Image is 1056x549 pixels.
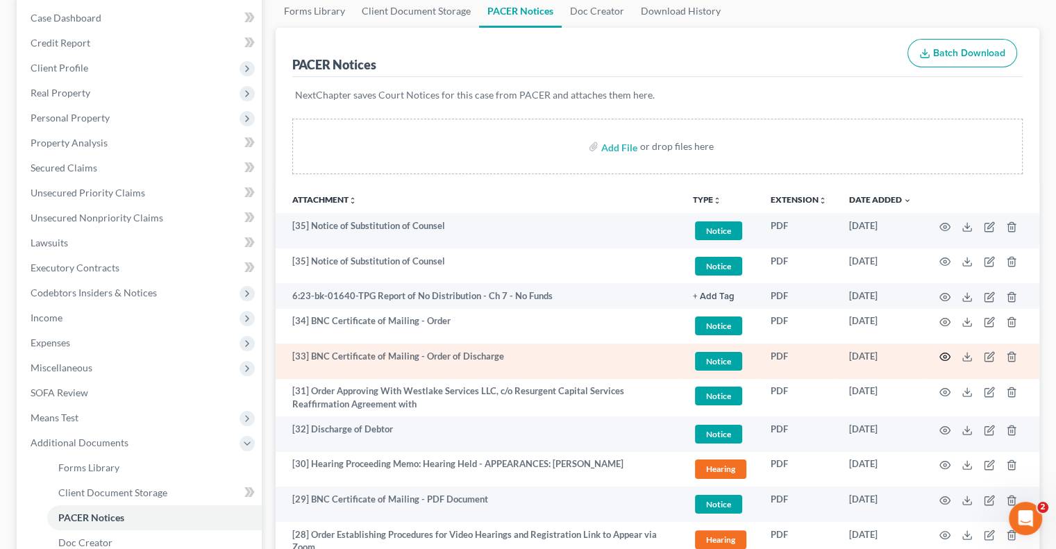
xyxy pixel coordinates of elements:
[693,423,748,446] a: Notice
[58,512,124,523] span: PACER Notices
[19,130,262,155] a: Property Analysis
[693,196,721,205] button: TYPEunfold_more
[693,289,748,303] a: + Add Tag
[19,6,262,31] a: Case Dashboard
[31,87,90,99] span: Real Property
[760,344,838,379] td: PDF
[58,537,112,548] span: Doc Creator
[31,362,92,373] span: Miscellaneous
[695,352,742,371] span: Notice
[31,237,68,248] span: Lawsuits
[838,452,923,487] td: [DATE]
[1009,502,1042,535] iframe: Intercom live chat
[695,425,742,444] span: Notice
[640,140,714,153] div: or drop files here
[276,283,682,308] td: 6:23-bk-01640-TPG Report of No Distribution - Ch 7 - No Funds
[31,337,70,348] span: Expenses
[276,248,682,284] td: [35] Notice of Substitution of Counsel
[903,196,912,205] i: expand_more
[47,455,262,480] a: Forms Library
[31,37,90,49] span: Credit Report
[693,385,748,407] a: Notice
[19,380,262,405] a: SOFA Review
[819,196,827,205] i: unfold_more
[349,196,357,205] i: unfold_more
[31,162,97,174] span: Secured Claims
[31,287,157,298] span: Codebtors Insiders & Notices
[933,47,1005,59] span: Batch Download
[31,62,88,74] span: Client Profile
[693,457,748,480] a: Hearing
[292,194,357,205] a: Attachmentunfold_more
[771,194,827,205] a: Extensionunfold_more
[31,112,110,124] span: Personal Property
[1037,502,1048,513] span: 2
[276,344,682,379] td: [33] BNC Certificate of Mailing - Order of Discharge
[760,379,838,417] td: PDF
[695,495,742,514] span: Notice
[695,530,746,549] span: Hearing
[838,416,923,452] td: [DATE]
[47,480,262,505] a: Client Document Storage
[19,31,262,56] a: Credit Report
[838,248,923,284] td: [DATE]
[693,314,748,337] a: Notice
[838,487,923,522] td: [DATE]
[760,213,838,248] td: PDF
[713,196,721,205] i: unfold_more
[760,248,838,284] td: PDF
[760,452,838,487] td: PDF
[760,309,838,344] td: PDF
[19,205,262,230] a: Unsecured Nonpriority Claims
[19,230,262,255] a: Lawsuits
[31,312,62,323] span: Income
[695,221,742,240] span: Notice
[693,493,748,516] a: Notice
[31,387,88,398] span: SOFA Review
[760,283,838,308] td: PDF
[276,213,682,248] td: [35] Notice of Substitution of Counsel
[695,257,742,276] span: Notice
[19,180,262,205] a: Unsecured Priority Claims
[838,309,923,344] td: [DATE]
[849,194,912,205] a: Date Added expand_more
[695,316,742,335] span: Notice
[276,452,682,487] td: [30] Hearing Proceeding Memo: Hearing Held - APPEARANCES: [PERSON_NAME]
[31,137,108,149] span: Property Analysis
[907,39,1017,68] button: Batch Download
[31,262,119,273] span: Executory Contracts
[31,437,128,448] span: Additional Documents
[760,416,838,452] td: PDF
[276,309,682,344] td: [34] BNC Certificate of Mailing - Order
[31,212,163,223] span: Unsecured Nonpriority Claims
[19,255,262,280] a: Executory Contracts
[838,344,923,379] td: [DATE]
[693,292,735,301] button: + Add Tag
[31,12,101,24] span: Case Dashboard
[31,412,78,423] span: Means Test
[693,219,748,242] a: Notice
[838,213,923,248] td: [DATE]
[31,187,145,199] span: Unsecured Priority Claims
[58,462,119,473] span: Forms Library
[760,487,838,522] td: PDF
[695,459,746,478] span: Hearing
[58,487,167,498] span: Client Document Storage
[19,155,262,180] a: Secured Claims
[276,379,682,417] td: [31] Order Approving With Westlake Services LLC, c/o Resurgent Capital Services Reaffirmation Agr...
[693,255,748,278] a: Notice
[838,283,923,308] td: [DATE]
[693,350,748,373] a: Notice
[838,379,923,417] td: [DATE]
[47,505,262,530] a: PACER Notices
[276,416,682,452] td: [32] Discharge of Debtor
[276,487,682,522] td: [29] BNC Certificate of Mailing - PDF Document
[695,387,742,405] span: Notice
[292,56,376,73] div: PACER Notices
[295,88,1020,102] p: NextChapter saves Court Notices for this case from PACER and attaches them here.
